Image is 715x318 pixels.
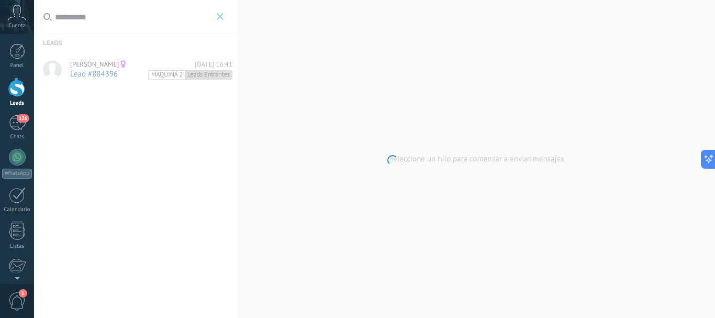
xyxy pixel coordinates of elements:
div: Leads [2,100,32,107]
span: 1 [19,289,27,298]
div: WhatsApp [2,169,32,179]
div: Calendario [2,206,32,213]
div: Panel [2,62,32,69]
div: Chats [2,134,32,140]
span: 126 [17,114,29,123]
div: Listas [2,243,32,250]
span: Cuenta [8,23,26,29]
